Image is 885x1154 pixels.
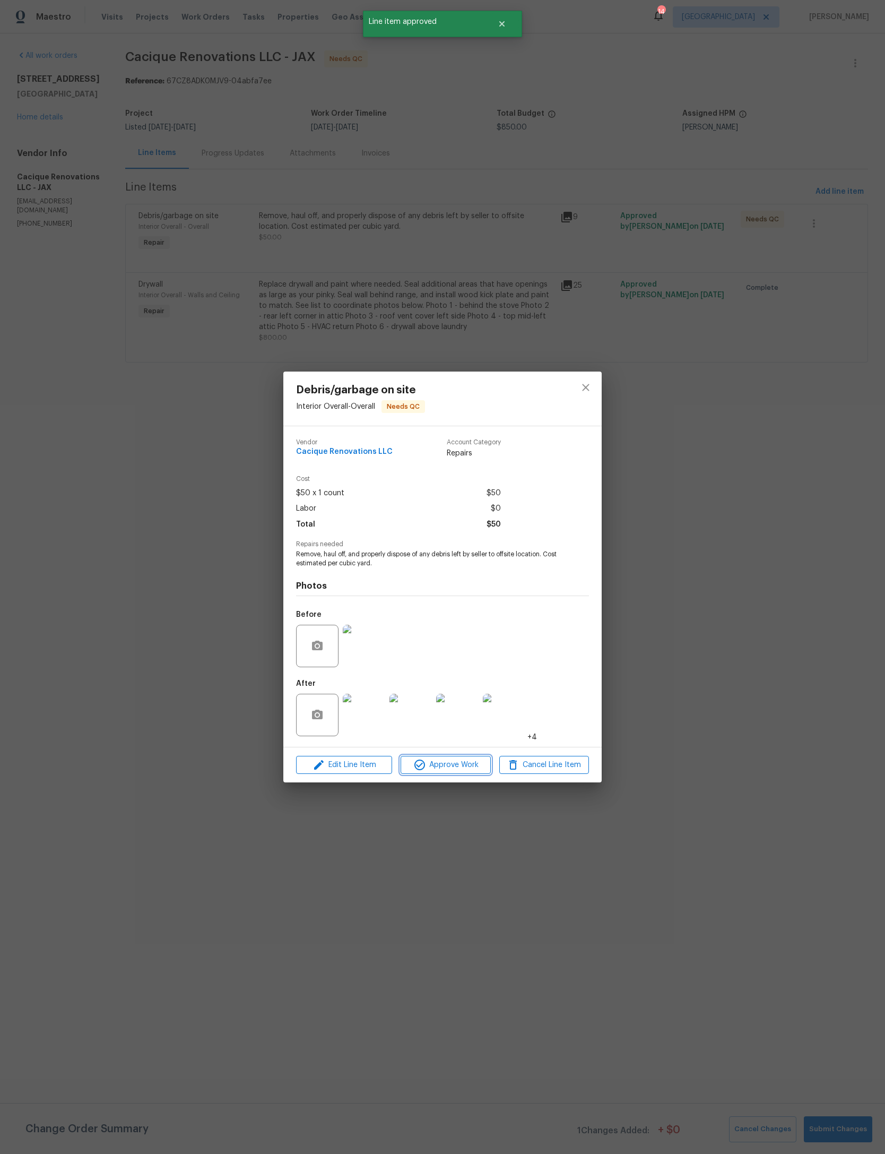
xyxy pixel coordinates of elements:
span: Remove, haul off, and properly dispose of any debris left by seller to offsite location. Cost est... [296,550,560,568]
span: Needs QC [383,401,424,412]
span: Edit Line Item [299,759,389,772]
span: $50 x 1 count [296,486,344,501]
span: Cacique Renovations LLC [296,448,393,456]
span: Vendor [296,439,393,446]
span: Interior Overall - Overall [296,403,375,410]
span: Cancel Line Item [502,759,586,772]
span: Line item approved [363,11,484,33]
span: Labor [296,501,316,516]
span: Cost [296,476,501,483]
button: Edit Line Item [296,756,392,774]
span: $50 [487,517,501,532]
button: close [573,375,598,400]
span: Repairs needed [296,541,589,548]
span: Repairs [447,448,501,459]
h5: After [296,680,316,687]
button: Cancel Line Item [499,756,589,774]
span: $0 [491,501,501,516]
button: Close [484,13,519,35]
button: Approve Work [401,756,490,774]
span: Debris/garbage on site [296,384,425,396]
span: Approve Work [404,759,487,772]
span: Total [296,517,315,532]
span: $50 [487,486,501,501]
span: +4 [527,732,537,743]
h4: Photos [296,581,589,591]
h5: Before [296,611,322,618]
div: 14 [657,6,665,17]
span: Account Category [447,439,501,446]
